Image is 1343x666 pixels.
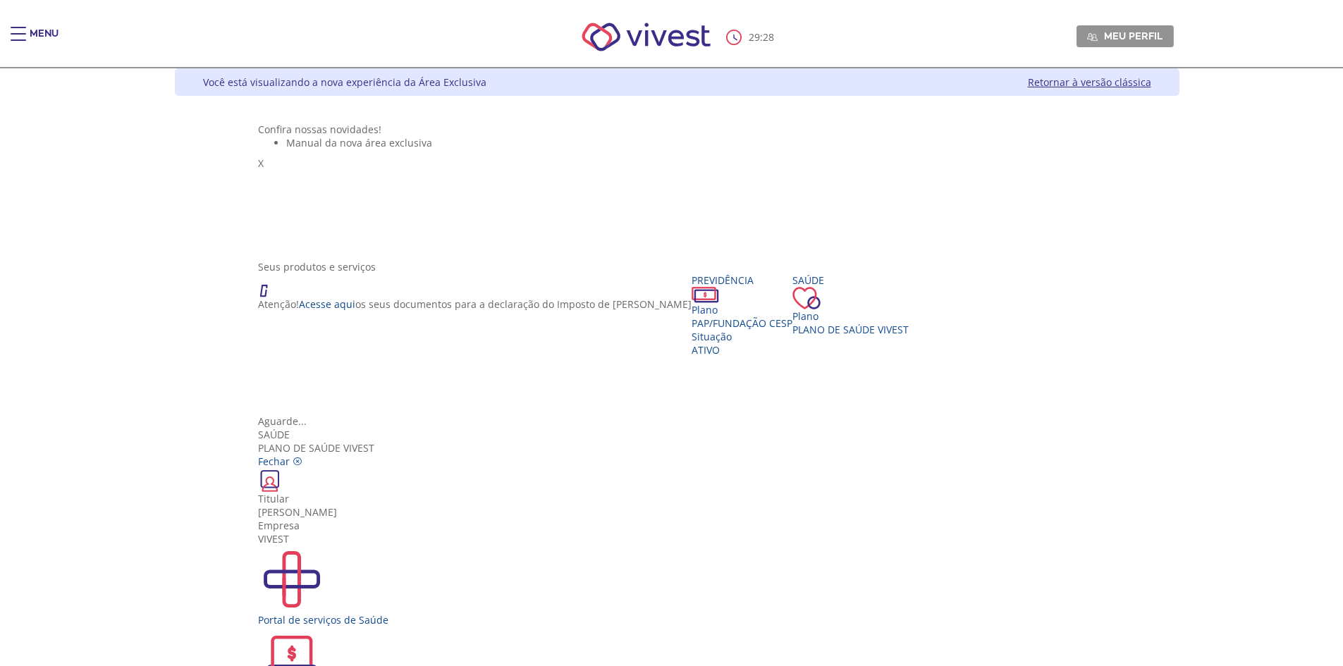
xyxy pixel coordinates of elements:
[258,455,290,468] span: Fechar
[258,492,1096,505] div: Titular
[692,343,720,357] span: Ativo
[258,545,326,613] img: PortalSaude.svg
[692,273,792,357] a: Previdência PlanoPAP/Fundação CESP SituaçãoAtivo
[258,505,1096,519] div: [PERSON_NAME]
[792,273,909,336] a: Saúde PlanoPlano de Saúde VIVEST
[258,428,1096,441] div: Saúde
[203,75,486,89] div: Você está visualizando a nova experiência da Área Exclusiva
[258,297,692,311] p: Atenção! os seus documentos para a declaração do Imposto de [PERSON_NAME]
[258,613,1096,627] div: Portal de serviços de Saúde
[763,30,774,44] span: 28
[692,303,792,316] div: Plano
[692,330,792,343] div: Situação
[258,414,1096,428] div: Aguarde...
[566,7,726,67] img: Vivest
[792,287,821,309] img: ico_coracao.png
[258,532,1096,545] div: VIVEST
[692,316,792,330] span: PAP/Fundação CESP
[258,123,1096,246] section: <span lang="pt-BR" dir="ltr">Visualizador do Conteúdo da Web</span> 1
[1028,75,1151,89] a: Retornar à versão clássica
[258,545,1096,627] a: Portal de serviços de Saúde
[299,297,355,311] a: Acesse aqui
[1104,30,1163,42] span: Meu perfil
[286,136,432,149] span: Manual da nova área exclusiva
[30,27,59,55] div: Menu
[792,309,909,323] div: Plano
[792,323,909,336] span: Plano de Saúde VIVEST
[1077,25,1174,47] a: Meu perfil
[749,30,760,44] span: 29
[258,260,1096,273] div: Seus produtos e serviços
[258,455,302,468] a: Fechar
[1087,32,1098,42] img: Meu perfil
[692,287,719,303] img: ico_dinheiro.png
[258,468,282,492] img: ico_carteirinha.png
[258,156,264,170] span: X
[258,519,1096,532] div: Empresa
[726,30,777,45] div: :
[258,428,1096,455] div: Plano de Saúde VIVEST
[692,273,792,287] div: Previdência
[258,273,282,297] img: ico_atencao.png
[792,273,909,287] div: Saúde
[258,123,1096,136] div: Confira nossas novidades!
